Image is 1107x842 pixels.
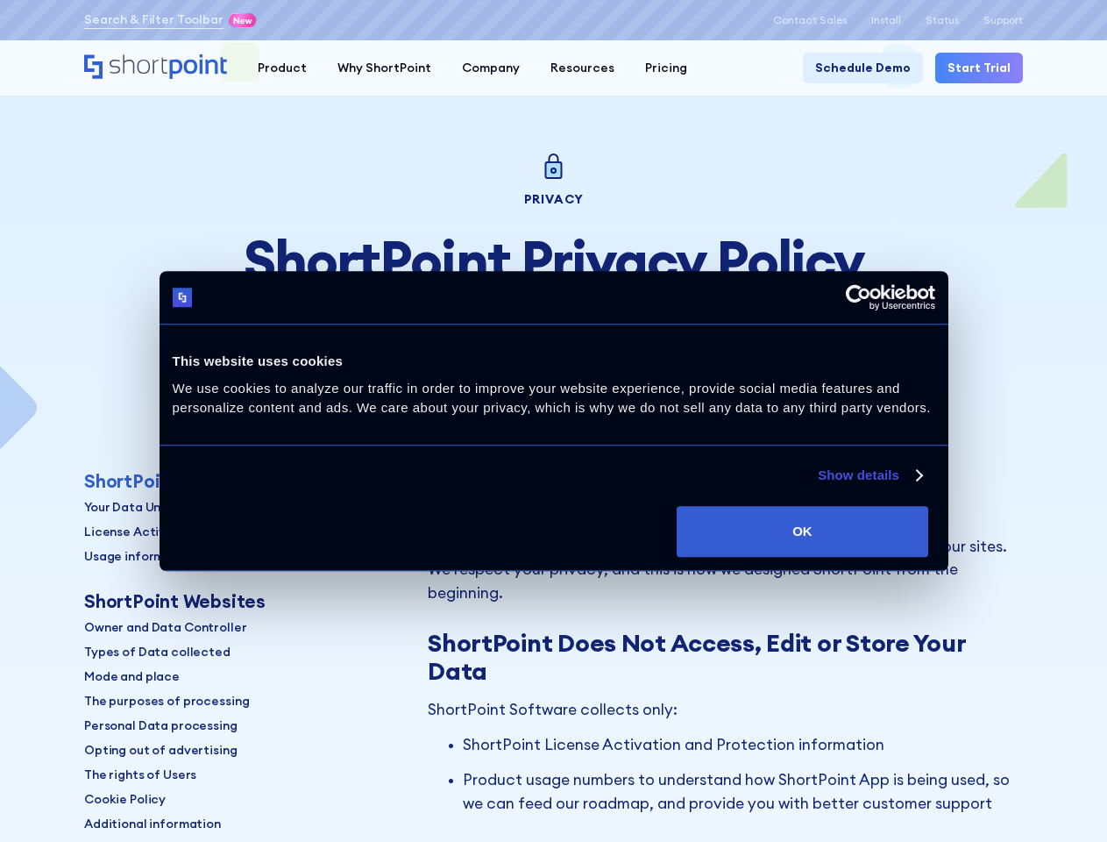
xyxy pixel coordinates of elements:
div: Pricing [645,59,687,77]
p: Cookie Policy [84,790,166,809]
a: Show details [818,465,921,486]
a: Start Trial [935,53,1023,83]
a: Search & Filter Toolbar [84,11,224,29]
a: Schedule Demo [803,53,923,83]
p: Product usage numbers to understand how ShortPoint App is being used, so we can feed our roadmap,... [463,768,1023,815]
button: OK [677,506,928,557]
span: We use cookies to analyze our traffic in order to improve your website experience, provide social... [173,381,931,416]
p: Owner and Data Controller [84,618,247,637]
div: ShortPoint Software [84,470,266,492]
div: Resources [550,59,614,77]
p: Types of Data collected [84,643,231,661]
h3: ShortPoint Does Not Access, Edit or Store Your Data [428,629,1023,686]
p: Mode and place [84,667,180,686]
div: This website uses cookies [173,351,935,372]
p: Personal Data processing [84,717,238,735]
div: Product [258,59,307,77]
a: Status [926,14,959,26]
div: Company [462,59,520,77]
a: Company [446,53,535,83]
a: Support [983,14,1023,26]
iframe: Chat Widget [1019,758,1107,842]
a: Resources [535,53,629,83]
a: Pricing [629,53,702,83]
p: Your Data Untouched [84,498,211,517]
p: Additional information [84,815,221,833]
p: Usage information [84,547,196,566]
p: The purposes of processing [84,692,249,710]
img: logo [173,288,193,308]
p: ShortPoint Software collects only: [428,698,1023,721]
p: Opting out of advertising [84,741,238,760]
a: Contact Sales [773,14,847,26]
p: License Activation [84,523,197,541]
a: Install [871,14,901,26]
div: ShortPoint Websites [84,590,266,612]
div: Why ShortPoint [337,59,431,77]
h1: ShortPoint Privacy Policy [84,230,1023,290]
a: Product [242,53,322,83]
a: Home [84,54,227,81]
a: Why ShortPoint [322,53,446,83]
div: Privacy [84,193,1023,205]
a: Usercentrics Cookiebot - opens in a new window [782,284,935,310]
p: ShortPoint License Activation and Protection information [463,733,1023,756]
p: The rights of Users [84,766,196,784]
